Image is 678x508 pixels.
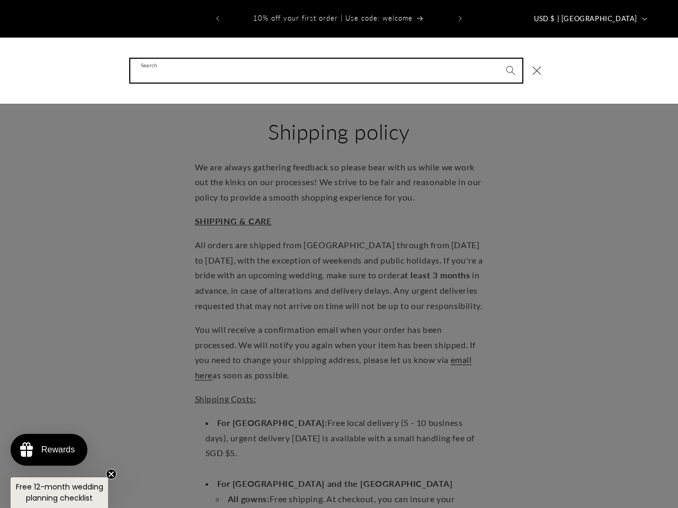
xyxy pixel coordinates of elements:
[106,469,117,479] button: Close teaser
[16,482,103,503] span: Free 12-month wedding planning checklist
[11,477,108,508] div: Free 12-month wedding planning checklistClose teaser
[41,445,75,455] div: Rewards
[449,8,472,29] button: Next announcement
[499,59,522,82] button: Search
[206,8,229,29] button: Previous announcement
[525,59,549,82] button: Close
[528,8,652,29] button: USD $ | [GEOGRAPHIC_DATA]
[534,14,637,24] span: USD $ | [GEOGRAPHIC_DATA]
[253,14,413,22] span: 10% off your first order | Use code: welcome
